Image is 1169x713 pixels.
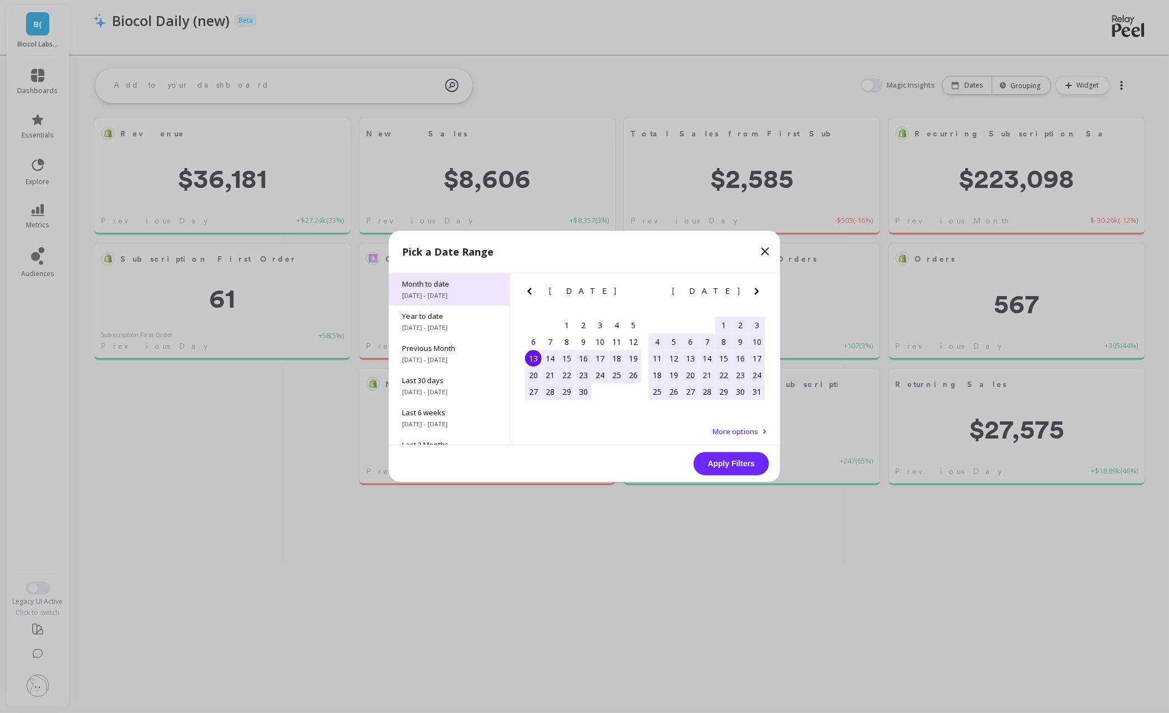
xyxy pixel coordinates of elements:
[749,350,765,367] div: Choose Saturday, May 17th, 2025
[625,334,642,350] div: Choose Saturday, April 12th, 2025
[558,334,575,350] div: Choose Tuesday, April 8th, 2025
[649,350,665,367] div: Choose Sunday, May 11th, 2025
[608,334,625,350] div: Choose Friday, April 11th, 2025
[649,367,665,384] div: Choose Sunday, May 18th, 2025
[525,334,542,350] div: Choose Sunday, April 6th, 2025
[575,334,592,350] div: Choose Wednesday, April 9th, 2025
[558,317,575,334] div: Choose Tuesday, April 1st, 2025
[402,279,497,289] span: Month to date
[749,334,765,350] div: Choose Saturday, May 10th, 2025
[542,367,558,384] div: Choose Monday, April 21st, 2025
[575,367,592,384] div: Choose Wednesday, April 23rd, 2025
[713,427,758,437] span: More options
[402,324,497,333] span: [DATE] - [DATE]
[402,245,494,260] p: Pick a Date Range
[715,334,732,350] div: Choose Thursday, May 8th, 2025
[627,285,644,303] button: Next Month
[682,334,699,350] div: Choose Tuesday, May 6th, 2025
[682,367,699,384] div: Choose Tuesday, May 20th, 2025
[665,384,682,400] div: Choose Monday, May 26th, 2025
[402,356,497,365] span: [DATE] - [DATE]
[608,350,625,367] div: Choose Friday, April 18th, 2025
[694,452,769,476] button: Apply Filters
[715,350,732,367] div: Choose Thursday, May 15th, 2025
[542,334,558,350] div: Choose Monday, April 7th, 2025
[732,367,749,384] div: Choose Friday, May 23rd, 2025
[647,285,664,303] button: Previous Month
[699,367,715,384] div: Choose Wednesday, May 21st, 2025
[525,384,542,400] div: Choose Sunday, April 27th, 2025
[402,408,497,418] span: Last 6 weeks
[608,367,625,384] div: Choose Friday, April 25th, 2025
[749,317,765,334] div: Choose Saturday, May 3rd, 2025
[649,334,665,350] div: Choose Sunday, May 4th, 2025
[682,350,699,367] div: Choose Tuesday, May 13th, 2025
[402,376,497,386] span: Last 30 days
[575,317,592,334] div: Choose Wednesday, April 2nd, 2025
[575,350,592,367] div: Choose Wednesday, April 16th, 2025
[523,285,541,303] button: Previous Month
[592,367,608,384] div: Choose Thursday, April 24th, 2025
[525,367,542,384] div: Choose Sunday, April 20th, 2025
[402,388,497,397] span: [DATE] - [DATE]
[558,350,575,367] div: Choose Tuesday, April 15th, 2025
[699,384,715,400] div: Choose Wednesday, May 28th, 2025
[592,317,608,334] div: Choose Thursday, April 3rd, 2025
[732,350,749,367] div: Choose Friday, May 16th, 2025
[558,367,575,384] div: Choose Tuesday, April 22nd, 2025
[749,384,765,400] div: Choose Saturday, May 31st, 2025
[592,334,608,350] div: Choose Thursday, April 10th, 2025
[699,334,715,350] div: Choose Wednesday, May 7th, 2025
[525,317,642,400] div: month 2025-04
[732,384,749,400] div: Choose Friday, May 30th, 2025
[402,420,497,429] span: [DATE] - [DATE]
[699,350,715,367] div: Choose Wednesday, May 14th, 2025
[402,440,497,450] span: Last 3 Months
[575,384,592,400] div: Choose Wednesday, April 30th, 2025
[715,384,732,400] div: Choose Thursday, May 29th, 2025
[608,317,625,334] div: Choose Friday, April 4th, 2025
[673,287,742,296] span: [DATE]
[649,384,665,400] div: Choose Sunday, May 25th, 2025
[649,317,765,400] div: month 2025-05
[592,350,608,367] div: Choose Thursday, April 17th, 2025
[402,292,497,301] span: [DATE] - [DATE]
[625,367,642,384] div: Choose Saturday, April 26th, 2025
[402,344,497,354] span: Previous Month
[715,367,732,384] div: Choose Thursday, May 22nd, 2025
[542,384,558,400] div: Choose Monday, April 28th, 2025
[625,350,642,367] div: Choose Saturday, April 19th, 2025
[525,350,542,367] div: Choose Sunday, April 13th, 2025
[542,350,558,367] div: Choose Monday, April 14th, 2025
[732,334,749,350] div: Choose Friday, May 9th, 2025
[682,384,699,400] div: Choose Tuesday, May 27th, 2025
[749,367,765,384] div: Choose Saturday, May 24th, 2025
[715,317,732,334] div: Choose Thursday, May 1st, 2025
[625,317,642,334] div: Choose Saturday, April 5th, 2025
[665,350,682,367] div: Choose Monday, May 12th, 2025
[750,285,768,303] button: Next Month
[665,334,682,350] div: Choose Monday, May 5th, 2025
[732,317,749,334] div: Choose Friday, May 2nd, 2025
[549,287,618,296] span: [DATE]
[558,384,575,400] div: Choose Tuesday, April 29th, 2025
[665,367,682,384] div: Choose Monday, May 19th, 2025
[402,312,497,322] span: Year to date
